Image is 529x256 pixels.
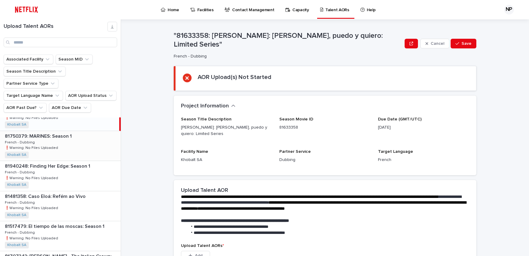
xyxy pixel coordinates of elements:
p: ❗️Warning: No Files Uploaded [5,235,59,241]
button: Project Information [181,103,235,110]
p: ❗️Warning: No Files Uploaded [5,145,59,150]
p: ❗️Warning: No Files Uploaded [5,175,59,180]
p: 81481358: Caso Eloá: Refém ao Vivo [5,192,87,199]
span: Facility Name [181,149,208,154]
button: AOR Past Due? [4,103,47,113]
p: ❗️Warning: No Files Uploaded [5,205,59,210]
a: Khobalt SA [7,243,26,247]
button: AOR Upload Status [65,91,117,100]
button: Target Language Name [4,91,63,100]
span: Cancel [431,41,444,46]
p: 81517479: El tiempo de las moscas: Season 1 [5,222,106,229]
span: Partner Service [279,149,311,154]
span: Upload Talent AORs [181,244,224,248]
p: Khobalt SA [181,157,272,163]
h2: Project Information [181,103,229,110]
p: ❗️Warning: No Files Uploaded [5,115,59,120]
span: Season Movie ID [279,117,313,121]
span: Season Title Description [181,117,232,121]
span: Due Date (GMT/UTC) [378,117,422,121]
p: French - Dubbing [174,54,400,59]
h1: Upload Talent AORs [4,23,107,30]
p: 81940248: Finding Her Edge: Season 1 [5,162,91,169]
button: Save [451,39,476,48]
button: Season Title Description [4,67,66,76]
button: Associated Facility [4,54,53,64]
p: "81633358: [PERSON_NAME]: [PERSON_NAME], puedo y quiero: Limited Series" [174,31,402,49]
a: Khobalt SA [7,153,26,157]
div: NP [504,5,514,15]
p: [PERSON_NAME]: [PERSON_NAME], puedo y quiero: Limited Series [181,124,272,137]
button: Season MID [56,54,93,64]
a: Khobalt SA [7,213,26,217]
h2: Upload Talent AOR [181,187,228,194]
p: French - Dubbing [5,169,36,175]
a: Khobalt SA [7,123,26,127]
h2: AOR Upload(s) Not Started [198,74,271,81]
span: Save [462,41,471,46]
p: 81750379: MARINES: Season 1 [5,132,73,139]
p: 81633358 [279,124,370,131]
p: French - Dubbing [5,139,36,145]
a: Khobalt SA [7,183,26,187]
p: French - Dubbing [5,229,36,235]
p: [DATE] [378,124,469,131]
input: Search [4,38,117,47]
button: Cancel [420,39,449,48]
p: French [378,157,469,163]
button: Partner Service Type [4,79,58,88]
p: French - Dubbing [5,199,36,205]
button: AOR Due Date [49,103,91,113]
p: Dubbing [279,157,370,163]
span: Target Language [378,149,413,154]
img: ifQbXi3ZQGMSEF7WDB7W [12,4,41,16]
